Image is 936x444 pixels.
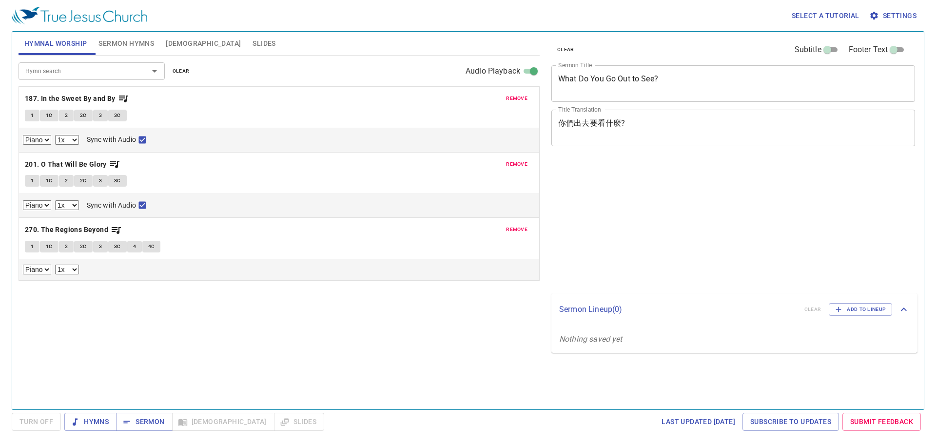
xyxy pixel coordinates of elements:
select: Select Track [23,265,51,274]
span: 3C [114,111,121,120]
button: 201. O That Will Be Glory [25,158,120,171]
i: Nothing saved yet [559,334,623,344]
button: 2C [74,241,93,252]
span: Hymnal Worship [24,38,87,50]
textarea: 你們出去要看什麼? [558,118,908,137]
button: remove [500,224,533,235]
textarea: What Do You Go Out to See? [558,74,908,93]
button: 1 [25,175,39,187]
button: 2 [59,241,74,252]
img: True Jesus Church [12,7,147,24]
span: clear [557,45,574,54]
span: Settings [871,10,916,22]
button: 4 [127,241,142,252]
span: 2C [80,242,87,251]
span: 2 [65,111,68,120]
span: 2C [80,111,87,120]
button: 2 [59,175,74,187]
span: 1 [31,176,34,185]
button: Hymns [64,413,117,431]
button: Settings [867,7,920,25]
p: Sermon Lineup ( 0 ) [559,304,797,315]
span: 2 [65,242,68,251]
span: Last updated [DATE] [662,416,735,428]
button: 3C [108,175,127,187]
span: 1C [46,242,53,251]
button: 1C [40,175,58,187]
button: 2 [59,110,74,121]
span: Audio Playback [466,65,520,77]
button: 3 [93,110,108,121]
button: 1C [40,110,58,121]
span: Sermon [124,416,164,428]
button: 1C [40,241,58,252]
b: 187. In the Sweet By and By [25,93,116,105]
span: remove [506,225,527,234]
b: 201. O That Will Be Glory [25,158,107,171]
span: Sync with Audio [87,135,136,145]
span: Sermon Hymns [98,38,154,50]
button: Select a tutorial [788,7,863,25]
b: 270. The Regions Beyond [25,224,108,236]
span: Subtitle [795,44,821,56]
span: Submit Feedback [850,416,913,428]
button: Add to Lineup [829,303,892,316]
span: Subscribe to Updates [750,416,831,428]
span: 2C [80,176,87,185]
button: 1 [25,241,39,252]
a: Subscribe to Updates [742,413,839,431]
span: [DEMOGRAPHIC_DATA] [166,38,241,50]
button: 3 [93,241,108,252]
span: Hymns [72,416,109,428]
span: 3C [114,176,121,185]
a: Submit Feedback [842,413,921,431]
button: 4C [142,241,161,252]
span: 1C [46,111,53,120]
select: Playback Rate [55,265,79,274]
select: Select Track [23,135,51,145]
button: 3C [108,110,127,121]
span: Footer Text [849,44,888,56]
button: Sermon [116,413,172,431]
span: 1 [31,242,34,251]
span: 4 [133,242,136,251]
span: clear [173,67,190,76]
button: remove [500,93,533,104]
button: 270. The Regions Beyond [25,224,122,236]
span: Slides [253,38,275,50]
iframe: from-child [547,156,843,290]
span: Add to Lineup [835,305,886,314]
span: 2 [65,176,68,185]
button: 2C [74,110,93,121]
a: Last updated [DATE] [658,413,739,431]
button: clear [167,65,195,77]
button: clear [551,44,580,56]
span: remove [506,94,527,103]
span: Select a tutorial [792,10,859,22]
span: remove [506,160,527,169]
span: 1C [46,176,53,185]
button: remove [500,158,533,170]
button: 2C [74,175,93,187]
div: Sermon Lineup(0)clearAdd to Lineup [551,293,917,326]
select: Playback Rate [55,200,79,210]
span: Sync with Audio [87,200,136,211]
span: 3 [99,242,102,251]
button: Open [148,64,161,78]
select: Playback Rate [55,135,79,145]
span: 3 [99,176,102,185]
span: 3 [99,111,102,120]
span: 1 [31,111,34,120]
button: 3C [108,241,127,252]
button: 3 [93,175,108,187]
button: 187. In the Sweet By and By [25,93,129,105]
select: Select Track [23,200,51,210]
button: 1 [25,110,39,121]
span: 4C [148,242,155,251]
span: 3C [114,242,121,251]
